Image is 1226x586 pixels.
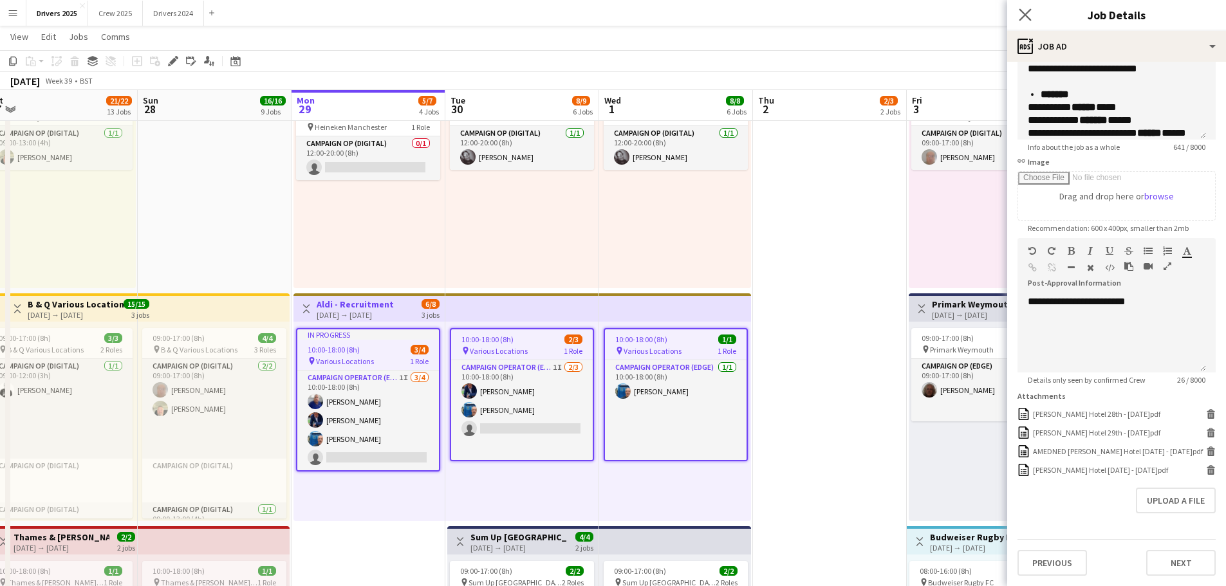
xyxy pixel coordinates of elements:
[1167,375,1216,385] span: 26 / 8000
[42,76,75,86] span: Week 39
[1028,246,1037,256] button: Undo
[117,532,135,542] span: 2/2
[615,334,667,344] span: 10:00-18:00 (8h)
[912,95,922,106] span: Fri
[575,542,593,553] div: 2 jobs
[317,298,394,310] h3: Aldi - Recruitment
[911,126,1055,170] app-card-role: Campaign Op (Digital)1/109:00-17:00 (8h)[PERSON_NAME]
[41,31,56,42] span: Edit
[69,31,88,42] span: Jobs
[758,95,774,106] span: Thu
[153,566,205,576] span: 10:00-18:00 (8h)
[1124,261,1133,271] button: Paste as plain text
[124,299,149,309] span: 15/15
[1163,246,1172,256] button: Ordered List
[131,309,149,320] div: 3 jobs
[604,328,748,461] app-job-card: 10:00-18:00 (8h)1/1 Various Locations1 RoleCampaign Operator (Edge)1/110:00-18:00 (8h)[PERSON_NAME]
[624,346,682,356] span: Various Locations
[28,298,124,310] h3: B & Q Various Locations
[1033,428,1160,437] div: Pete B Hotel 29th - 1st Oct.pdf
[295,102,315,116] span: 29
[604,95,748,170] app-job-card: 12:00-20:00 (8h)1/1 Heineken Manchester1 RoleCampaign Op (Digital)1/112:00-20:00 (8h)[PERSON_NAME]
[117,542,135,553] div: 2 jobs
[308,345,360,354] span: 10:00-18:00 (8h)
[1017,142,1130,152] span: Info about the job as a whole
[1007,6,1226,23] h3: Job Details
[1105,246,1114,256] button: Underline
[930,531,1016,543] h3: Budweiser Rugby FC
[1163,142,1216,152] span: 641 / 8000
[756,102,774,116] span: 2
[258,566,276,576] span: 1/1
[1033,446,1203,456] div: AMEDNED Rob B Hotel 29th - 30th Sep.pdf
[573,107,593,116] div: 6 Jobs
[1017,223,1199,233] span: Recommendation: 600 x 400px, smaller than 2mb
[10,75,40,87] div: [DATE]
[1017,375,1156,385] span: Details only seen by confirmed Crew
[100,345,122,354] span: 2 Roles
[911,95,1055,170] div: 09:00-17:00 (8h)1/1 Specsavers [GEOGRAPHIC_DATA]1 RoleCampaign Op (Digital)1/109:00-17:00 (8h)[PE...
[297,95,315,106] span: Mon
[470,543,566,553] div: [DATE] → [DATE]
[604,126,748,170] app-card-role: Campaign Op (Digital)1/112:00-20:00 (8h)[PERSON_NAME]
[932,310,1013,320] div: [DATE] → [DATE]
[317,310,394,320] div: [DATE] → [DATE]
[718,334,736,344] span: 1/1
[142,328,286,518] app-job-card: 09:00-17:00 (8h)4/4 B & Q Various Locations3 RolesCampaign Op (Digital)2/209:00-17:00 (8h)[PERSON...
[450,95,594,170] app-job-card: 12:00-20:00 (8h)1/1 Heineken Manchester1 RoleCampaign Op (Digital)1/112:00-20:00 (8h)[PERSON_NAME]
[142,359,286,459] app-card-role: Campaign Op (Digital)2/209:00-17:00 (8h)[PERSON_NAME][PERSON_NAME]
[1144,261,1153,271] button: Insert video
[297,329,439,340] div: In progress
[449,102,465,116] span: 30
[564,334,582,344] span: 2/3
[297,371,439,470] app-card-role: Campaign Operator (Edge)1I3/410:00-18:00 (8h)[PERSON_NAME][PERSON_NAME][PERSON_NAME]
[1124,246,1133,256] button: Strikethrough
[64,28,93,45] a: Jobs
[422,309,440,320] div: 3 jobs
[410,356,429,366] span: 1 Role
[911,328,1055,421] div: 09:00-17:00 (8h)1/1 Primark Weymouth1 RoleCampaign Op (Edge)1/109:00-17:00 (8h)[PERSON_NAME]
[604,95,621,106] span: Wed
[143,95,158,106] span: Sun
[461,334,514,344] span: 10:00-18:00 (8h)
[104,566,122,576] span: 1/1
[880,107,900,116] div: 2 Jobs
[296,328,440,472] app-job-card: In progress10:00-18:00 (8h)3/4 Various Locations1 RoleCampaign Operator (Edge)1I3/410:00-18:00 (8...
[470,346,528,356] span: Various Locations
[451,360,593,460] app-card-role: Campaign Operator (Edge)1I2/310:00-18:00 (8h)[PERSON_NAME][PERSON_NAME]
[153,333,205,343] span: 09:00-17:00 (8h)
[932,298,1013,310] h3: Primark Weymouth
[1047,246,1056,256] button: Redo
[258,333,276,343] span: 4/4
[26,1,88,26] button: Drivers 2025
[104,333,122,343] span: 3/3
[143,1,204,26] button: Drivers 2024
[106,96,132,105] span: 21/22
[614,566,666,576] span: 09:00-17:00 (8h)
[880,96,898,105] span: 2/3
[1007,31,1226,62] div: Job Ad
[1017,550,1087,576] button: Previous
[930,345,994,354] span: Primark Weymouth
[1066,262,1075,273] button: Horizontal Line
[1033,409,1160,419] div: Pete G Hotel 28th - 1st Oct.pdf
[718,346,736,356] span: 1 Role
[450,126,594,170] app-card-role: Campaign Op (Digital)1/112:00-20:00 (8h)[PERSON_NAME]
[88,1,143,26] button: Crew 2025
[450,328,594,461] div: 10:00-18:00 (8h)2/3 Various Locations1 RoleCampaign Operator (Edge)1I2/310:00-18:00 (8h)[PERSON_N...
[1105,262,1114,273] button: HTML Code
[922,333,974,343] span: 09:00-17:00 (8h)
[254,345,276,354] span: 3 Roles
[930,543,1016,553] div: [DATE] → [DATE]
[1144,246,1153,256] button: Unordered List
[10,31,28,42] span: View
[316,356,374,366] span: Various Locations
[726,96,744,105] span: 8/8
[142,459,286,502] app-card-role-placeholder: Campaign Op (Digital)
[141,102,158,116] span: 28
